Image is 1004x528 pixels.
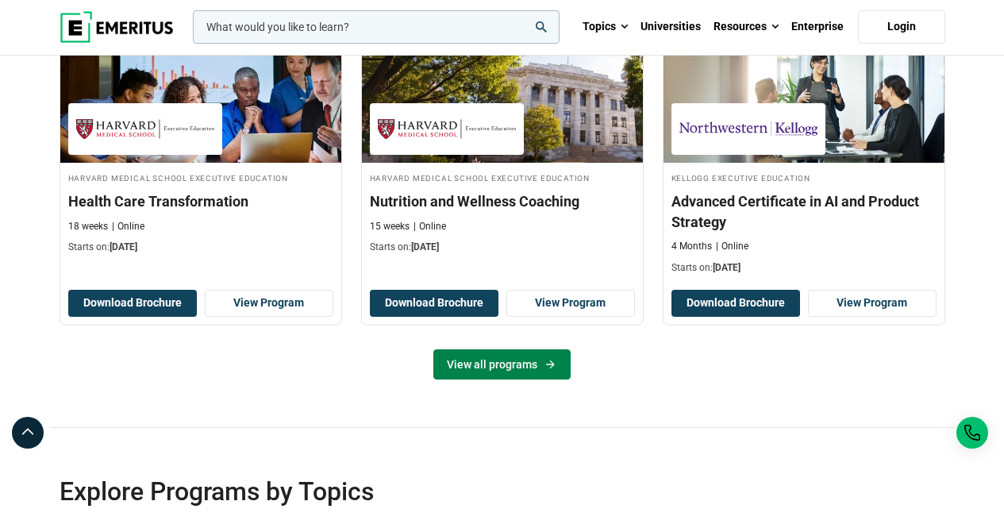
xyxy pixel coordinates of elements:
p: Online [112,220,144,233]
h4: Harvard Medical School Executive Education [370,171,635,184]
p: Online [716,240,748,253]
img: Kellogg Executive Education [679,111,817,147]
span: [DATE] [713,262,740,273]
h4: Harvard Medical School Executive Education [68,171,333,184]
img: Harvard Medical School Executive Education [76,111,214,147]
button: Download Brochure [370,290,498,317]
a: View all programs [433,349,571,380]
h2: Explore Programs by Topics [60,476,856,507]
p: 4 Months [671,240,712,253]
a: Login [858,10,945,44]
a: View Program [506,290,635,317]
input: woocommerce-product-search-field-0 [193,10,560,44]
p: 15 weeks [370,220,410,233]
img: Harvard Medical School Executive Education [378,111,516,147]
span: [DATE] [110,241,137,252]
p: 18 weeks [68,220,108,233]
p: Starts on: [68,241,333,254]
a: Healthcare Course by Harvard Medical School Executive Education - October 9, 2025 Harvard Medical... [60,4,341,263]
p: Starts on: [671,261,937,275]
button: Download Brochure [671,290,800,317]
a: View Program [205,290,333,317]
button: Download Brochure [68,290,197,317]
a: View Program [808,290,937,317]
h3: Nutrition and Wellness Coaching [370,191,635,211]
img: Advanced Certificate in AI and Product Strategy | Online AI and Machine Learning Course [664,4,944,163]
a: Healthcare Course by Harvard Medical School Executive Education - September 4, 2025 Harvard Medic... [362,4,643,263]
p: Starts on: [370,241,635,254]
img: Nutrition and Wellness Coaching | Online Healthcare Course [362,4,643,163]
span: [DATE] [411,241,439,252]
h3: Advanced Certificate in AI and Product Strategy [671,191,937,231]
p: Online [414,220,446,233]
a: AI and Machine Learning Course by Kellogg Executive Education - September 4, 2025 Kellogg Executi... [664,4,944,283]
h3: Health Care Transformation [68,191,333,211]
img: Health Care Transformation | Online Healthcare Course [60,4,341,163]
h4: Kellogg Executive Education [671,171,937,184]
